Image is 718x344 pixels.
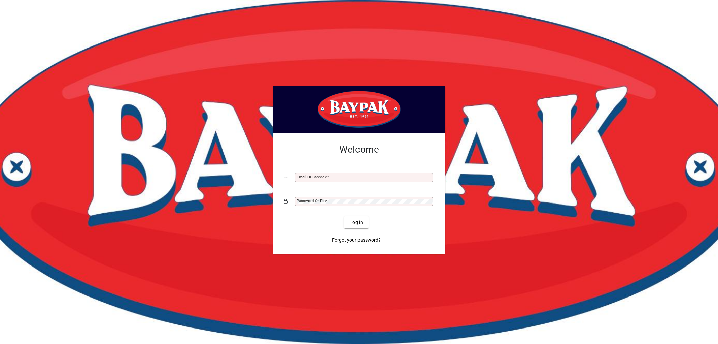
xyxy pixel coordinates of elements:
[284,144,435,155] h2: Welcome
[349,219,363,226] span: Login
[329,234,383,246] a: Forgot your password?
[332,237,381,244] span: Forgot your password?
[297,175,327,179] mat-label: Email or Barcode
[344,216,369,228] button: Login
[297,198,326,203] mat-label: Password or Pin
